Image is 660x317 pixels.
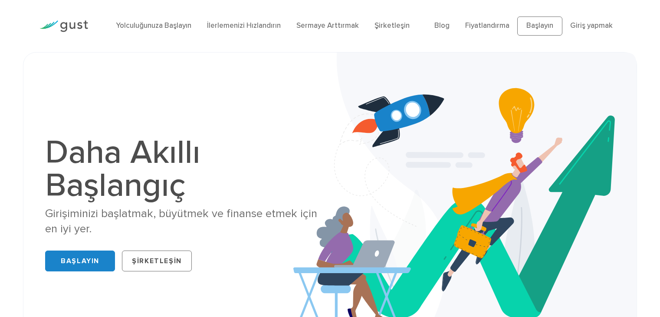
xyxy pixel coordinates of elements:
[296,21,359,30] a: Sermaye Arttırmak
[517,17,562,36] a: Başlayın
[45,251,115,271] a: Başlayın
[207,21,281,30] a: İlerlemenizi Hızlandırın
[526,21,553,30] font: Başlayın
[374,21,410,30] a: Şirketleşin
[116,21,191,30] a: Yolculuğunuza Başlayın
[434,21,450,30] a: Blog
[132,257,182,265] font: Şirketleşin
[45,133,200,205] font: Daha Akıllı Başlangıç
[122,251,192,271] a: Şirketleşin
[61,257,99,265] font: Başlayın
[465,21,509,30] a: Fiyatlandırma
[39,20,88,32] img: Gust Logo
[570,21,613,30] a: Giriş yapmak
[45,207,317,235] font: Girişiminizi başlatmak, büyütmek ve finanse etmek için en iyi yer.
